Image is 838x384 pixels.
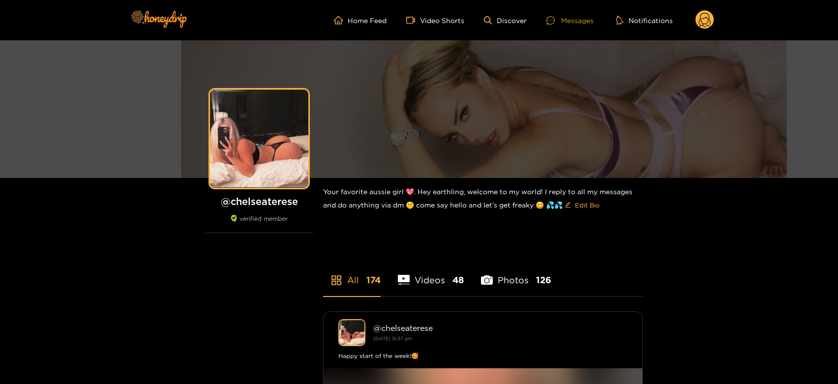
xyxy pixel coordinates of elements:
[338,319,365,346] img: chelseaterese
[452,274,464,286] span: 48
[338,351,628,361] div: Happy start of the week!🥰
[563,197,601,213] button: editEdit Bio
[481,252,551,296] li: Photos
[536,274,551,286] span: 126
[323,252,381,296] li: All
[613,15,676,25] button: Notifications
[334,16,387,25] a: Home Feed
[406,16,420,25] span: video-camera
[373,336,412,341] small: [DATE] 15:37 pm
[330,274,342,286] span: appstore
[575,200,599,210] span: Edit Bio
[406,16,464,25] a: Video Shorts
[205,195,313,207] h1: @ chelseaterese
[323,178,643,221] div: Your favorite aussie girl 💖. Hey earthling, welcome to my world! I reply to all my messages and d...
[373,324,628,332] div: @ chelseaterese
[398,252,464,296] li: Videos
[366,274,381,286] span: 174
[205,215,313,233] div: verified member
[484,16,527,25] a: Discover
[334,16,348,25] span: home
[546,15,594,26] div: Messages
[565,202,571,209] span: edit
